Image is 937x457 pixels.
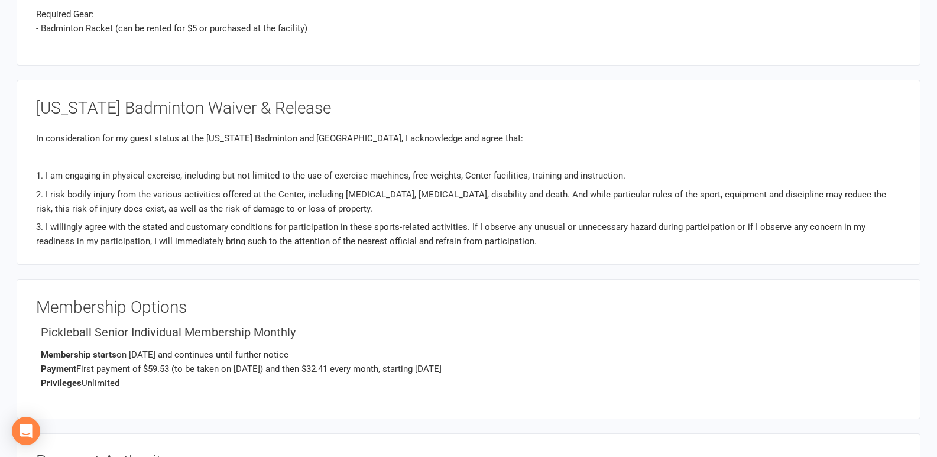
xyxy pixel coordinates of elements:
[36,7,901,21] div: Required Gear:
[12,417,40,445] div: Open Intercom Messenger
[41,326,901,339] h4: Pickleball Senior Individual Membership Monthly
[36,21,901,35] div: - Badminton Racket (can be rented for $5 or purchased at the facility)
[17,80,920,265] signed-waiver-collapsible-panel: waiver.signed_waiver_form_attributes.waiver_release_title
[41,364,76,374] strong: Payment
[41,378,82,388] strong: Privileges
[41,349,116,360] strong: Membership starts
[36,299,901,317] h3: Membership Options
[36,220,901,248] p: 3. I willingly agree with the stated and customary conditions for participation in these sports-r...
[41,348,901,390] p: on [DATE] and continues until further notice First payment of $59.53 (to be taken on [DATE]) and ...
[36,131,901,145] p: In consideration for my guest status at the [US_STATE] Badminton and [GEOGRAPHIC_DATA], I acknowl...
[36,187,901,216] p: 2. I risk bodily injury from the various activities offered at the Center, including [MEDICAL_DAT...
[36,168,901,183] p: 1. I am engaging in physical exercise, including but not limited to the use of exercise machines,...
[36,99,901,118] h3: [US_STATE] Badminton Waiver & Release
